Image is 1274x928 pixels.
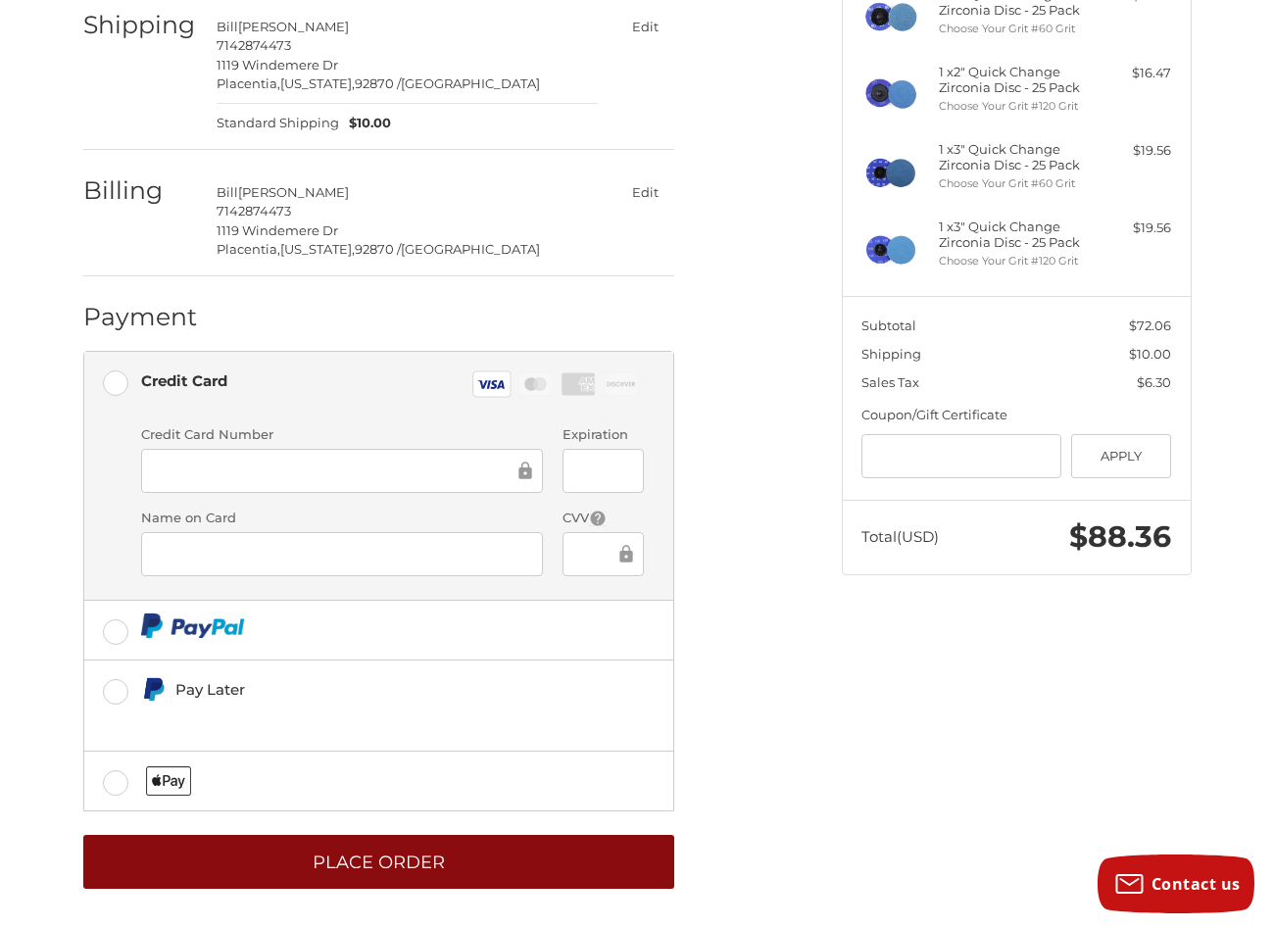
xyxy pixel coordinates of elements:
[83,302,198,332] h2: Payment
[83,835,674,889] button: Place Order
[861,374,919,390] span: Sales Tax
[861,317,916,333] span: Subtotal
[355,241,401,257] span: 92870 /
[401,241,540,257] span: [GEOGRAPHIC_DATA]
[217,114,339,133] span: Standard Shipping
[617,178,674,207] button: Edit
[141,613,244,638] img: PayPal icon
[1151,873,1241,895] span: Contact us
[1069,518,1171,555] span: $88.36
[576,543,615,565] iframe: Secure Credit Card Frame - CVV
[238,19,349,34] span: [PERSON_NAME]
[217,241,280,257] span: Placentia,
[217,57,338,73] span: 1119 Windemere Dr
[861,434,1061,478] input: Gift Certificate or Coupon Code
[339,114,391,133] span: $10.00
[217,75,280,91] span: Placentia,
[141,425,543,445] label: Credit Card Number
[83,175,198,206] h2: Billing
[939,141,1089,173] h4: 1 x 3" Quick Change Zirconia Disc - 25 Pack
[217,184,238,200] span: Bill
[175,673,539,706] div: Pay Later
[861,527,939,546] span: Total (USD)
[1137,374,1171,390] span: $6.30
[861,406,1171,425] div: Coupon/Gift Certificate
[217,19,238,34] span: Bill
[939,219,1089,251] h4: 1 x 3" Quick Change Zirconia Disc - 25 Pack
[401,75,540,91] span: [GEOGRAPHIC_DATA]
[217,37,291,53] span: 7142874473
[563,509,644,528] label: CVV
[217,222,338,238] span: 1119 Windemere Dr
[1071,434,1172,478] button: Apply
[1129,346,1171,362] span: $10.00
[939,98,1089,115] li: Choose Your Grit #120 Grit
[280,75,355,91] span: [US_STATE],
[155,460,514,482] iframe: Secure Credit Card Frame - Credit Card Number
[1129,317,1171,333] span: $72.06
[141,677,166,702] img: Pay Later icon
[155,543,529,565] iframe: Secure Credit Card Frame - Cardholder Name
[146,766,192,796] img: Applepay icon
[861,346,921,362] span: Shipping
[1094,219,1171,238] div: $19.56
[576,460,630,482] iframe: Secure Credit Card Frame - Expiration Date
[939,64,1089,96] h4: 1 x 2" Quick Change Zirconia Disc - 25 Pack
[141,365,227,397] div: Credit Card
[83,10,198,40] h2: Shipping
[217,203,291,219] span: 7142874473
[141,509,543,528] label: Name on Card
[563,425,644,445] label: Expiration
[141,710,539,727] iframe: PayPal Message 1
[617,13,674,41] button: Edit
[280,241,355,257] span: [US_STATE],
[939,21,1089,37] li: Choose Your Grit #60 Grit
[939,253,1089,269] li: Choose Your Grit #120 Grit
[1094,141,1171,161] div: $19.56
[238,184,349,200] span: [PERSON_NAME]
[355,75,401,91] span: 92870 /
[1094,64,1171,83] div: $16.47
[1098,855,1254,913] button: Contact us
[939,175,1089,192] li: Choose Your Grit #60 Grit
